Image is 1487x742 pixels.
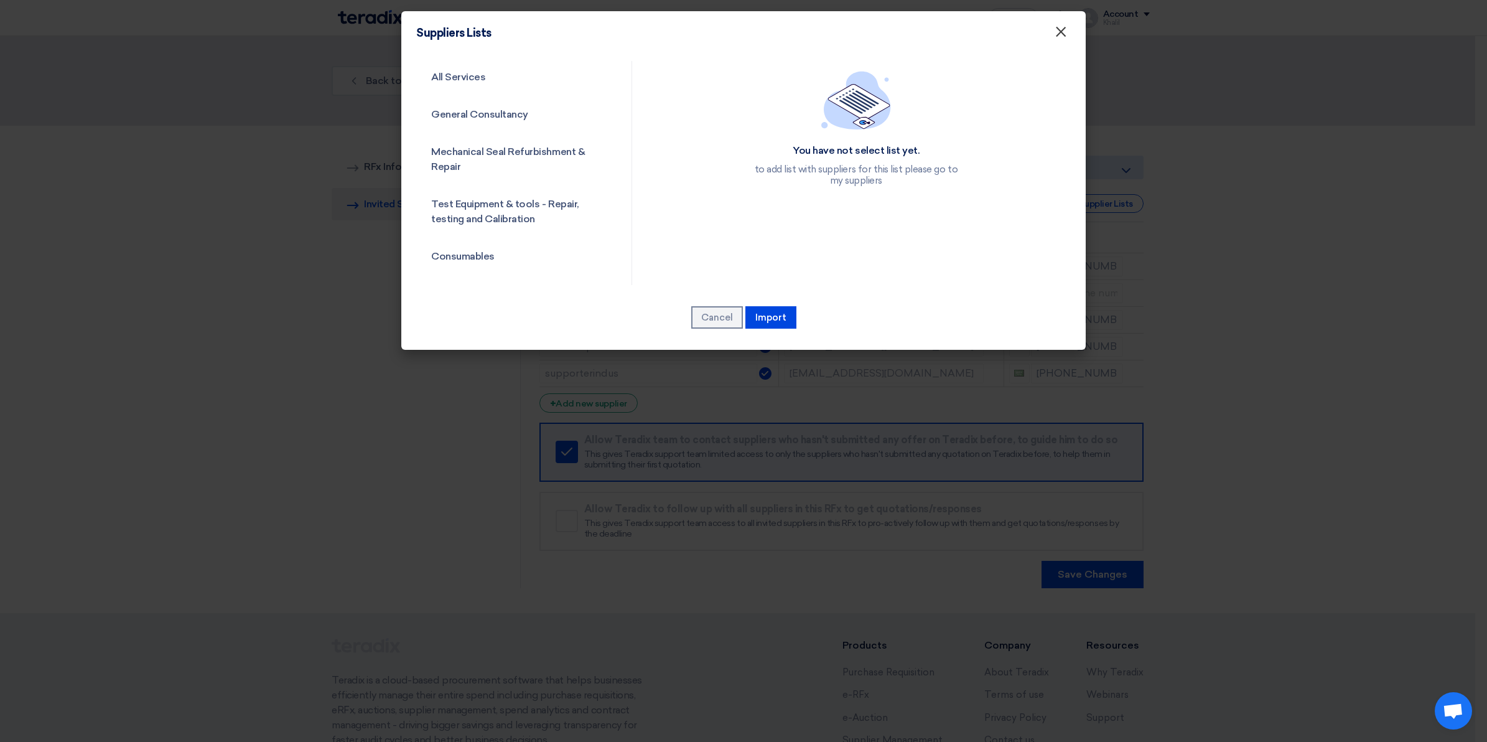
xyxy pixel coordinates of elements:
button: Cancel [691,306,743,329]
a: Civil Works [416,278,610,310]
a: Open chat [1435,692,1472,730]
span: × [1055,22,1067,47]
button: Import [745,306,796,329]
a: General Consultancy [416,98,610,131]
a: Mechanical Seal Refurbishment & Repair [416,136,610,183]
a: Consumables [416,240,610,273]
img: empty_state_list.svg [821,71,891,129]
h4: Suppliers Lists [416,26,492,40]
a: All Services [416,61,610,93]
a: Test Equipment & tools - Repair, testing and Calibration [416,188,610,235]
div: You have not select list yet. [750,144,962,157]
div: to add list with suppliers for this list please go to my suppliers [750,164,962,186]
button: Close [1045,20,1077,45]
